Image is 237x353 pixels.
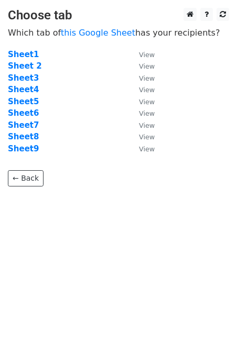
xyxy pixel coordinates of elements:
a: Sheet8 [8,132,39,141]
a: Sheet9 [8,144,39,153]
a: this Google Sheet [61,28,135,38]
small: View [139,133,155,141]
a: View [128,50,155,59]
a: View [128,120,155,130]
p: Which tab of has your recipients? [8,27,229,38]
a: Sheet 2 [8,61,42,71]
a: View [128,97,155,106]
small: View [139,62,155,70]
small: View [139,74,155,82]
h3: Choose tab [8,8,229,23]
a: Sheet1 [8,50,39,59]
a: View [128,144,155,153]
small: View [139,98,155,106]
small: View [139,145,155,153]
a: Sheet3 [8,73,39,83]
a: Sheet4 [8,85,39,94]
a: View [128,73,155,83]
small: View [139,109,155,117]
a: View [128,85,155,94]
small: View [139,51,155,59]
small: View [139,122,155,129]
a: View [128,132,155,141]
a: ← Back [8,170,44,186]
small: View [139,86,155,94]
a: Sheet6 [8,108,39,118]
a: View [128,61,155,71]
a: Sheet7 [8,120,39,130]
a: Sheet5 [8,97,39,106]
a: View [128,108,155,118]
